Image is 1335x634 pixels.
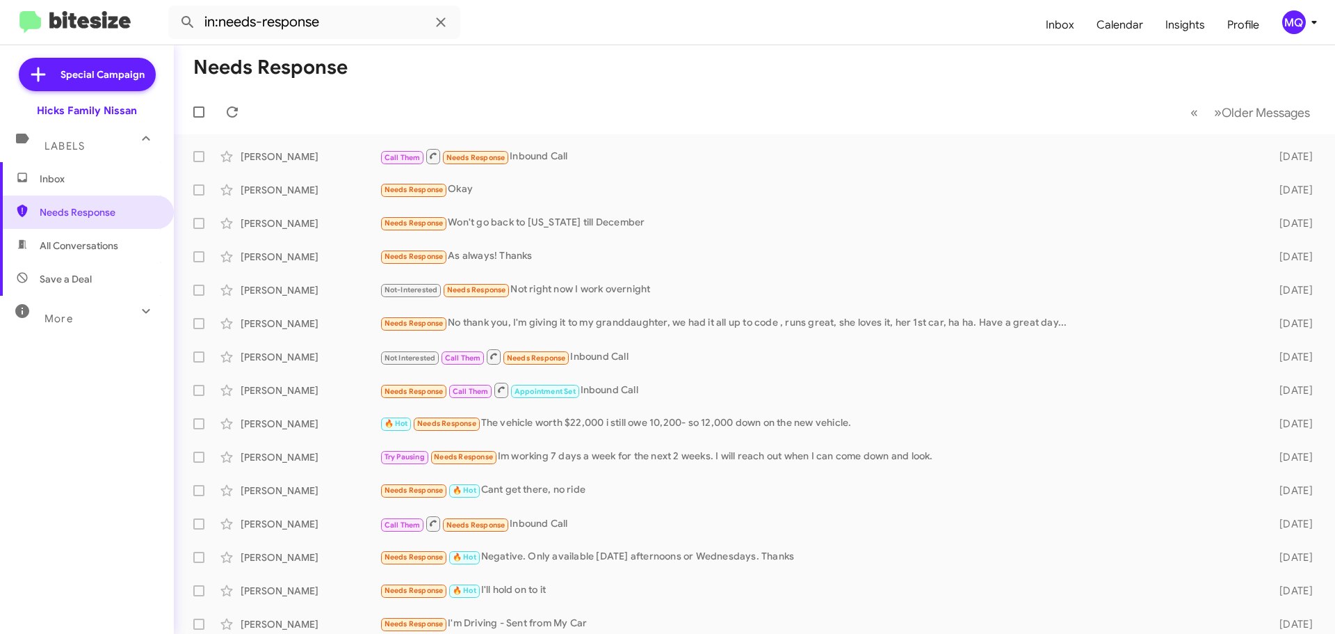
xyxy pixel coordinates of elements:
span: Needs Response [40,205,158,219]
span: Needs Response [417,419,476,428]
div: [DATE] [1257,617,1324,631]
div: Inbound Call [380,515,1257,532]
span: Needs Response [447,285,506,294]
div: [DATE] [1257,216,1324,230]
div: [DATE] [1257,317,1324,331]
div: MQ [1282,10,1306,34]
span: Needs Response [385,619,444,628]
a: Inbox [1035,5,1085,45]
div: Hicks Family Nissan [37,104,137,118]
div: Won't go back to [US_STATE] till December [380,215,1257,231]
div: [PERSON_NAME] [241,350,380,364]
div: [DATE] [1257,150,1324,164]
span: Needs Response [507,354,566,363]
span: Needs Response [385,486,444,495]
span: Needs Response [385,252,444,261]
div: Im working 7 days a week for the next 2 weeks. I will reach out when I can come down and look. [380,449,1257,465]
div: [PERSON_NAME] [241,183,380,197]
span: » [1214,104,1222,121]
span: Needs Response [385,319,444,328]
div: [PERSON_NAME] [241,550,380,564]
div: [PERSON_NAME] [241,517,380,531]
div: The vehicle worth $22,000 i still owe 10,200- so 12,000 down on the new vehicle. [380,415,1257,431]
span: Needs Response [385,387,444,396]
span: All Conversations [40,239,118,253]
span: 🔥 Hot [453,553,476,562]
div: I'll hold on to it [380,583,1257,599]
div: [PERSON_NAME] [241,383,380,397]
div: Okay [380,182,1257,198]
span: 🔥 Hot [453,586,476,595]
span: 🔥 Hot [385,419,408,428]
span: Appointment Set [515,387,576,396]
span: Call Them [453,387,489,396]
span: Special Campaign [60,68,145,81]
div: [DATE] [1257,183,1324,197]
span: Needs Response [385,553,444,562]
span: Call Them [385,521,421,530]
div: Inbound Call [380,348,1257,365]
div: [PERSON_NAME] [241,450,380,464]
div: [PERSON_NAME] [241,150,380,164]
h1: Needs Response [193,56,348,79]
span: Needs Response [446,153,505,162]
a: Profile [1216,5,1270,45]
div: [DATE] [1257,283,1324,297]
div: [DATE] [1257,484,1324,498]
span: Not Interested [385,354,436,363]
span: Not-Interested [385,285,438,294]
div: [DATE] [1257,517,1324,531]
button: Next [1206,98,1318,127]
div: [PERSON_NAME] [241,484,380,498]
div: [PERSON_NAME] [241,250,380,264]
div: Negative. Only available [DATE] afternoons or Wednesdays. Thanks [380,549,1257,565]
a: Special Campaign [19,58,156,91]
span: Inbox [40,172,158,186]
span: Needs Response [385,185,444,194]
div: No thank you, I'm giving it to my granddaughter, we had it all up to code , runs great, she loves... [380,315,1257,331]
span: Needs Response [385,219,444,228]
div: [DATE] [1257,350,1324,364]
span: Needs Response [446,521,505,530]
div: [DATE] [1257,417,1324,431]
div: Cant get there, no ride [380,482,1257,498]
span: More [44,312,73,325]
button: MQ [1270,10,1320,34]
nav: Page navigation example [1183,98,1318,127]
div: [PERSON_NAME] [241,617,380,631]
span: Needs Response [434,452,493,461]
div: Not right now I work overnight [380,282,1257,298]
input: Search [168,6,460,39]
span: « [1190,104,1198,121]
a: Calendar [1085,5,1154,45]
div: [PERSON_NAME] [241,584,380,598]
div: [DATE] [1257,450,1324,464]
span: Call Them [445,354,481,363]
div: [DATE] [1257,584,1324,598]
div: Inbound Call [380,381,1257,399]
div: [DATE] [1257,383,1324,397]
span: Needs Response [385,586,444,595]
span: 🔥 Hot [453,486,476,495]
div: [PERSON_NAME] [241,283,380,297]
div: [PERSON_NAME] [241,317,380,331]
span: Labels [44,140,85,152]
span: Older Messages [1222,105,1310,120]
span: Try Pausing [385,452,425,461]
div: [PERSON_NAME] [241,216,380,230]
div: [DATE] [1257,550,1324,564]
div: [DATE] [1257,250,1324,264]
span: Call Them [385,153,421,162]
div: [PERSON_NAME] [241,417,380,431]
div: I'm Driving - Sent from My Car [380,616,1257,632]
div: Inbound Call [380,148,1257,165]
span: Save a Deal [40,272,92,286]
div: As always! Thanks [380,248,1257,264]
button: Previous [1182,98,1206,127]
a: Insights [1154,5,1216,45]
